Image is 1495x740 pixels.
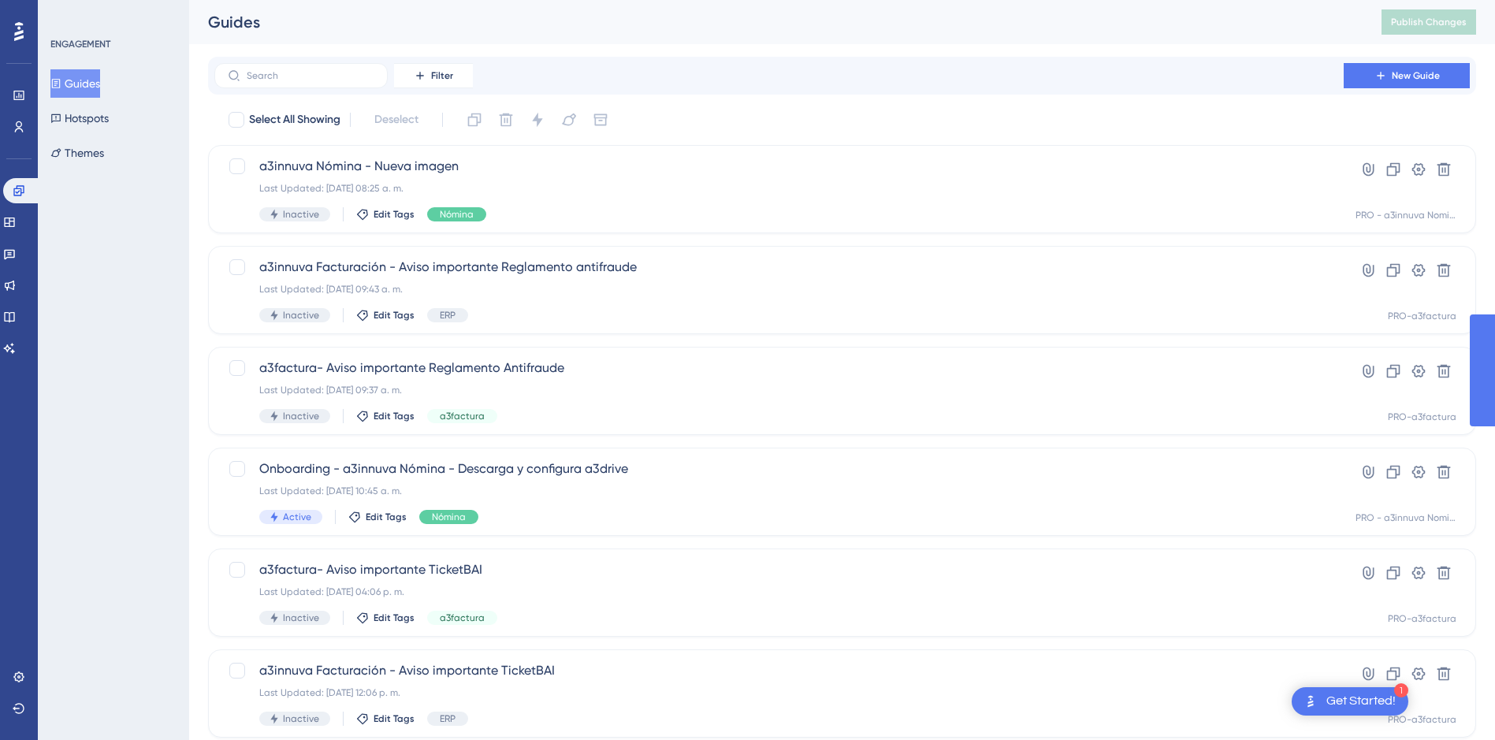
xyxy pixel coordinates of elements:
span: a3factura [440,612,485,624]
div: PRO - a3innuva Nomina [1356,511,1456,524]
div: Last Updated: [DATE] 09:43 a. m. [259,283,1299,296]
div: ENGAGEMENT [50,38,110,50]
button: Guides [50,69,100,98]
button: Edit Tags [348,511,407,523]
div: PRO - a3innuva Nomina [1356,209,1456,221]
button: Edit Tags [356,410,415,422]
span: Select All Showing [249,110,340,129]
span: Edit Tags [366,511,407,523]
div: Get Started! [1326,693,1396,710]
span: a3innuva Facturación - Aviso importante TicketBAI [259,661,1299,680]
div: Last Updated: [DATE] 10:45 a. m. [259,485,1299,497]
span: New Guide [1392,69,1440,82]
iframe: UserGuiding AI Assistant Launcher [1429,678,1476,725]
span: Edit Tags [374,410,415,422]
span: Edit Tags [374,208,415,221]
span: ERP [440,712,456,725]
span: Onboarding - a3innuva Nómina - Descarga y configura a3drive [259,459,1299,478]
span: Inactive [283,208,319,221]
span: Publish Changes [1391,16,1467,28]
span: Nómina [440,208,474,221]
div: PRO-a3factura [1388,713,1456,726]
div: PRO-a3factura [1388,310,1456,322]
div: Open Get Started! checklist, remaining modules: 1 [1292,687,1408,716]
span: a3innuva Nómina - Nueva imagen [259,157,1299,176]
div: Guides [208,11,1342,33]
span: Inactive [283,410,319,422]
button: Edit Tags [356,612,415,624]
input: Search [247,70,374,81]
img: launcher-image-alternative-text [1301,692,1320,711]
span: a3factura- Aviso importante TicketBAI [259,560,1299,579]
span: Edit Tags [374,309,415,322]
span: a3factura- Aviso importante Reglamento Antifraude [259,359,1299,377]
span: Deselect [374,110,418,129]
span: Filter [431,69,453,82]
div: Last Updated: [DATE] 09:37 a. m. [259,384,1299,396]
button: Deselect [360,106,433,134]
span: Inactive [283,309,319,322]
button: New Guide [1344,63,1470,88]
div: PRO-a3factura [1388,612,1456,625]
div: 1 [1394,683,1408,697]
div: Last Updated: [DATE] 08:25 a. m. [259,182,1299,195]
div: Last Updated: [DATE] 04:06 p. m. [259,586,1299,598]
button: Edit Tags [356,208,415,221]
span: a3innuva Facturación - Aviso importante Reglamento antifraude [259,258,1299,277]
span: a3factura [440,410,485,422]
span: Nómina [432,511,466,523]
button: Filter [394,63,473,88]
span: Inactive [283,612,319,624]
button: Hotspots [50,104,109,132]
span: Inactive [283,712,319,725]
button: Themes [50,139,104,167]
span: Edit Tags [374,712,415,725]
span: ERP [440,309,456,322]
span: Active [283,511,311,523]
button: Publish Changes [1382,9,1476,35]
span: Edit Tags [374,612,415,624]
div: PRO-a3factura [1388,411,1456,423]
button: Edit Tags [356,309,415,322]
button: Edit Tags [356,712,415,725]
div: Last Updated: [DATE] 12:06 p. m. [259,686,1299,699]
